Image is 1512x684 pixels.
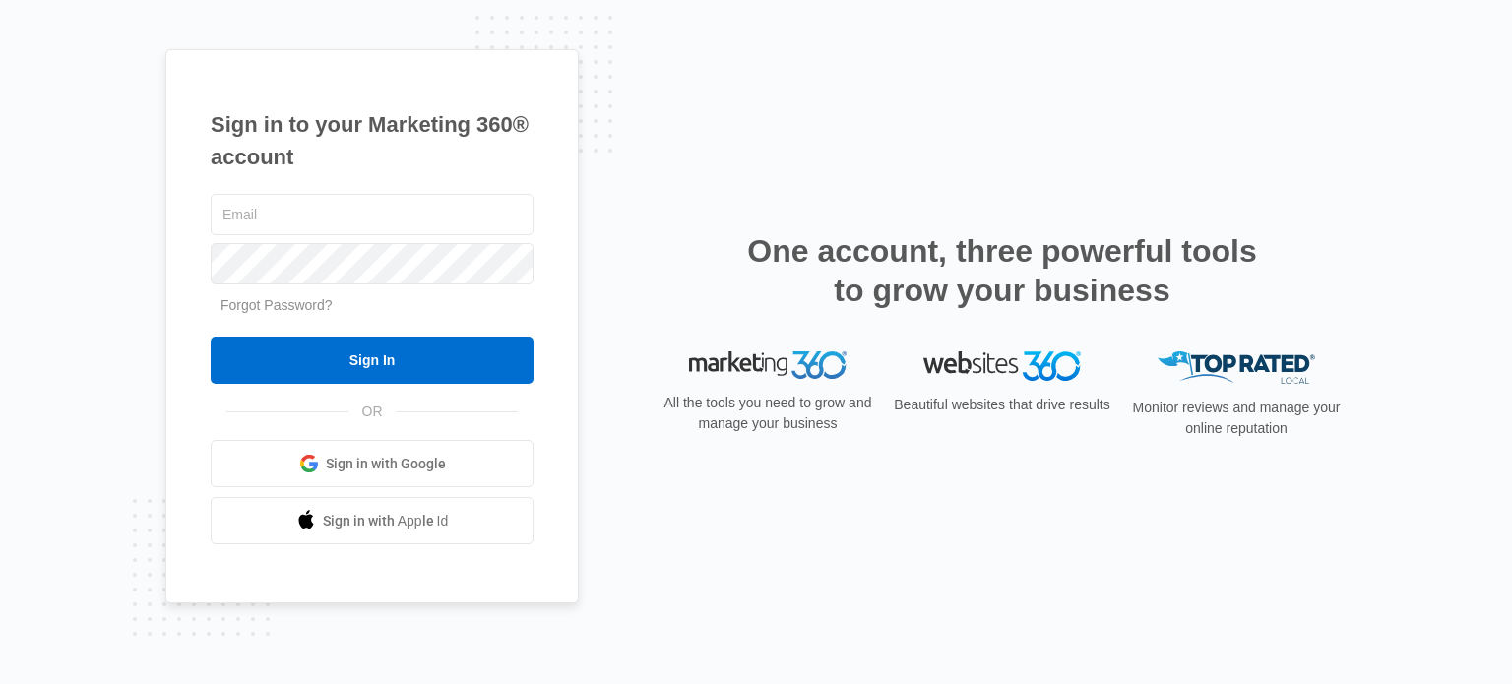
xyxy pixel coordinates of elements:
a: Sign in with Google [211,440,534,487]
img: Top Rated Local [1158,351,1315,384]
h2: One account, three powerful tools to grow your business [741,231,1263,310]
a: Forgot Password? [220,297,333,313]
p: Beautiful websites that drive results [892,395,1112,415]
span: OR [348,402,397,422]
p: Monitor reviews and manage your online reputation [1126,398,1347,439]
span: Sign in with Apple Id [323,511,449,531]
h1: Sign in to your Marketing 360® account [211,108,534,173]
img: Websites 360 [923,351,1081,380]
input: Email [211,194,534,235]
p: All the tools you need to grow and manage your business [658,393,878,434]
a: Sign in with Apple Id [211,497,534,544]
span: Sign in with Google [326,454,446,474]
input: Sign In [211,337,534,384]
img: Marketing 360 [689,351,847,379]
